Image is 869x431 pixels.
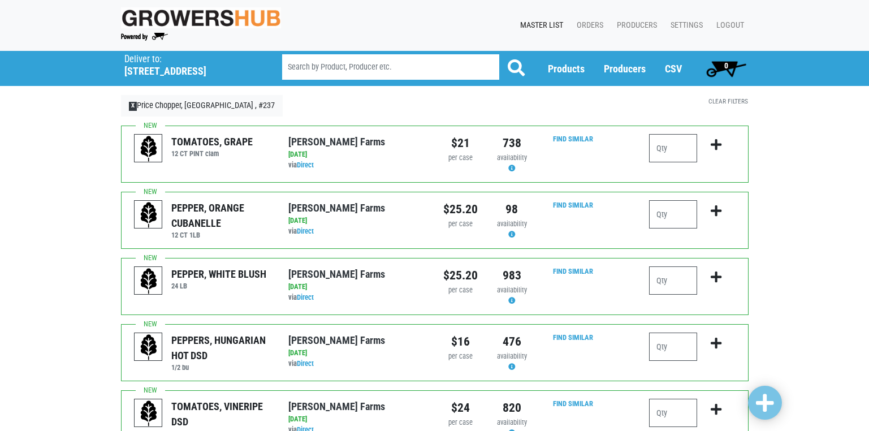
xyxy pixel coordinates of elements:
img: placeholder-variety-43d6402dacf2d531de610a020419775a.svg [135,399,163,428]
input: Qty [649,134,697,162]
input: Qty [649,266,697,295]
div: per case [443,351,478,362]
img: placeholder-variety-43d6402dacf2d531de610a020419775a.svg [135,333,163,361]
input: Qty [649,200,697,229]
h5: [STREET_ADDRESS] [124,65,253,77]
div: $16 [443,333,478,351]
div: $25.20 [443,200,478,218]
span: Price Chopper, Binghamton , #237 (10 Glenwood Ave, Binghamton, NY 13905, USA) [124,51,262,77]
img: placeholder-variety-43d6402dacf2d531de610a020419775a.svg [135,267,163,295]
div: PEPPER, WHITE BLUSH [171,266,266,282]
div: per case [443,417,478,428]
a: Direct [297,293,314,301]
input: Qty [649,333,697,361]
a: XPrice Chopper, [GEOGRAPHIC_DATA] , #237 [121,95,283,117]
a: Find Similar [553,267,593,275]
img: original-fc7597fdc6adbb9d0e2ae620e786d1a2.jpg [121,7,282,28]
img: placeholder-variety-43d6402dacf2d531de610a020419775a.svg [135,135,163,163]
div: 820 [495,399,529,417]
div: [DATE] [288,215,426,226]
a: Products [548,63,585,75]
span: availability [497,153,527,162]
a: CSV [665,63,682,75]
a: Clear Filters [708,97,748,105]
div: PEPPERS, HUNGARIAN HOT DSD [171,333,271,363]
span: availability [497,286,527,294]
a: Find Similar [553,333,593,342]
div: TOMATOES, GRAPE [171,134,253,149]
a: Master List [511,15,568,36]
div: [DATE] [288,282,426,292]
a: Settings [662,15,707,36]
div: PEPPER, ORANGE CUBANELLE [171,200,271,231]
a: Find Similar [553,399,593,408]
div: per case [443,219,478,230]
a: Direct [297,359,314,368]
span: availability [497,352,527,360]
div: [DATE] [288,348,426,359]
span: availability [497,219,527,228]
div: $24 [443,399,478,417]
input: Qty [649,399,697,427]
div: 476 [495,333,529,351]
a: Find Similar [553,135,593,143]
a: Find Similar [553,201,593,209]
a: [PERSON_NAME] Farms [288,202,385,214]
div: 98 [495,200,529,218]
div: via [288,226,426,237]
img: Powered by Big Wheelbarrow [121,33,168,41]
div: $25.20 [443,266,478,285]
h6: 24 LB [171,282,266,290]
a: Direct [297,227,314,235]
div: per case [443,285,478,296]
span: availability [497,418,527,426]
img: placeholder-variety-43d6402dacf2d531de610a020419775a.svg [135,201,163,229]
a: 0 [701,57,751,80]
a: Direct [297,161,314,169]
a: [PERSON_NAME] Farms [288,334,385,346]
div: $21 [443,134,478,152]
div: 983 [495,266,529,285]
h6: 12 CT 1LB [171,231,271,239]
div: via [288,359,426,369]
a: [PERSON_NAME] Farms [288,268,385,280]
div: 738 [495,134,529,152]
div: [DATE] [288,414,426,425]
div: per case [443,153,478,163]
a: Producers [608,15,662,36]
span: 0 [724,61,728,70]
a: Orders [568,15,608,36]
a: [PERSON_NAME] Farms [288,400,385,412]
div: via [288,292,426,303]
div: [DATE] [288,149,426,160]
div: TOMATOES, VINERIPE DSD [171,399,271,429]
p: Deliver to: [124,54,253,65]
div: via [288,160,426,171]
a: Logout [707,15,749,36]
h6: 12 CT PINT clam [171,149,253,158]
a: [PERSON_NAME] Farms [288,136,385,148]
span: X [129,102,137,111]
h6: 1/2 bu [171,363,271,372]
a: Producers [604,63,646,75]
input: Search by Product, Producer etc. [282,54,499,80]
